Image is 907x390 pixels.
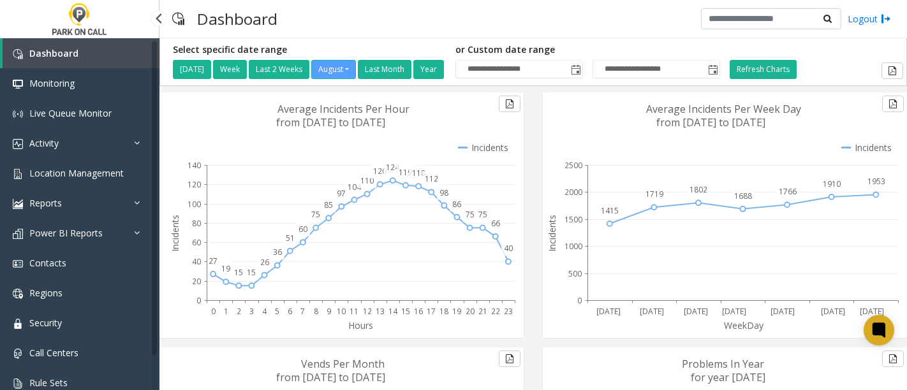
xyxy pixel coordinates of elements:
[3,38,159,68] a: Dashboard
[221,263,230,274] text: 19
[691,370,765,384] text: for year [DATE]
[13,349,23,359] img: 'icon'
[452,199,461,210] text: 86
[499,96,520,112] button: Export to pdf
[640,306,664,317] text: [DATE]
[13,79,23,89] img: 'icon'
[455,45,720,55] h5: or Custom date range
[191,3,284,34] h3: Dashboard
[881,12,891,25] img: logout
[29,107,112,119] span: Live Queue Monitor
[478,209,487,220] text: 75
[478,306,487,317] text: 21
[13,199,23,209] img: 'icon'
[276,115,385,129] text: from [DATE] to [DATE]
[491,218,500,229] text: 66
[29,77,75,89] span: Monitoring
[29,377,68,389] span: Rule Sets
[13,259,23,269] img: 'icon'
[192,276,201,287] text: 20
[386,162,400,173] text: 124
[237,306,241,317] text: 2
[724,319,764,331] text: WeekDay
[29,167,124,179] span: Location Management
[173,60,211,79] button: [DATE]
[224,306,228,317] text: 1
[504,306,513,317] text: 23
[350,306,358,317] text: 11
[412,168,425,178] text: 118
[29,257,66,269] span: Contacts
[29,317,62,329] span: Security
[337,306,346,317] text: 10
[413,60,444,79] button: Year
[452,306,461,317] text: 19
[211,306,216,317] text: 0
[13,169,23,179] img: 'icon'
[376,306,385,317] text: 13
[13,49,23,59] img: 'icon'
[577,295,582,306] text: 0
[311,209,320,220] text: 75
[821,306,845,317] text: [DATE]
[249,60,309,79] button: Last 2 Weeks
[689,184,707,195] text: 1802
[13,139,23,149] img: 'icon'
[439,187,448,198] text: 98
[169,215,181,252] text: Incidents
[823,178,841,189] text: 1910
[348,319,373,331] text: Hours
[277,102,409,116] text: Average Incidents Per Hour
[646,102,801,116] text: Average Incidents Per Week Day
[568,268,582,279] text: 500
[209,256,218,266] text: 27
[414,306,423,317] text: 16
[427,306,436,317] text: 17
[388,306,398,317] text: 14
[867,176,885,187] text: 1953
[188,179,201,190] text: 120
[247,267,256,278] text: 15
[29,227,103,239] span: Power BI Reports
[373,166,387,177] text: 120
[779,186,797,197] text: 1766
[601,205,619,216] text: 1415
[860,306,884,317] text: [DATE]
[466,306,475,317] text: 20
[568,61,582,78] span: Toggle popup
[363,306,372,317] text: 12
[29,287,63,299] span: Regions
[399,167,412,178] text: 119
[13,379,23,389] img: 'icon'
[299,224,307,235] text: 60
[29,47,78,59] span: Dashboard
[730,60,797,79] button: Refresh Charts
[273,247,282,257] text: 36
[504,243,513,254] text: 40
[234,267,243,278] text: 15
[13,319,23,329] img: 'icon'
[29,197,62,209] span: Reports
[300,306,305,317] text: 7
[491,306,500,317] text: 22
[564,241,582,252] text: 1000
[734,191,752,201] text: 1688
[314,306,318,317] text: 8
[645,189,663,199] text: 1719
[327,306,331,317] text: 9
[29,137,59,149] span: Activity
[596,306,621,317] text: [DATE]
[564,214,582,225] text: 1500
[173,45,446,55] h5: Select specific date range
[192,256,201,267] text: 40
[425,173,438,184] text: 112
[656,115,765,129] text: from [DATE] to [DATE]
[13,289,23,299] img: 'icon'
[466,209,475,220] text: 75
[288,306,292,317] text: 6
[882,350,904,367] button: Export to pdf
[881,62,903,79] button: Export to pdf
[196,295,201,306] text: 0
[13,109,23,119] img: 'icon'
[324,199,333,210] text: 85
